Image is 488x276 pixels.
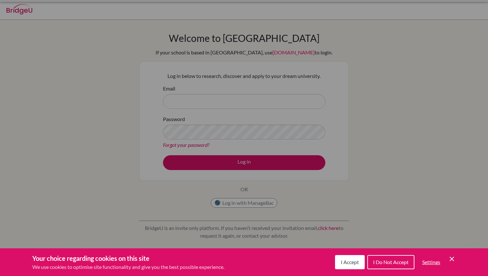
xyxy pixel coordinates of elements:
[32,263,224,271] p: We use cookies to optimise site functionality and give you the best possible experience.
[448,255,456,263] button: Save and close
[335,255,365,269] button: I Accept
[373,259,409,265] span: I Do Not Accept
[417,256,445,269] button: Settings
[32,253,224,263] h3: Your choice regarding cookies on this site
[367,255,414,269] button: I Do Not Accept
[422,259,440,265] span: Settings
[341,259,359,265] span: I Accept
